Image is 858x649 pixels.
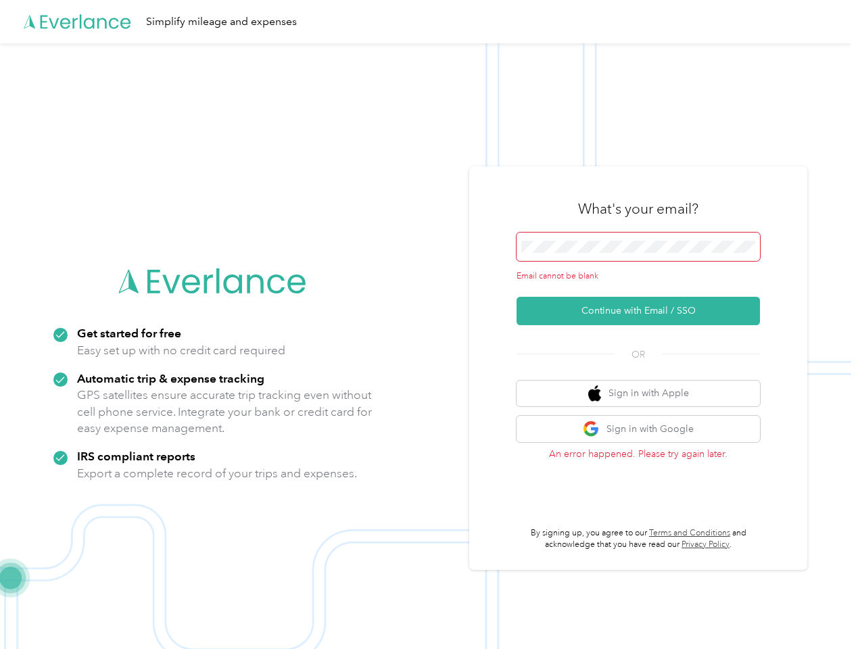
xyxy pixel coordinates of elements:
[146,14,297,30] div: Simplify mileage and expenses
[588,385,602,402] img: apple logo
[517,447,760,461] p: An error happened. Please try again later.
[77,371,264,385] strong: Automatic trip & expense tracking
[615,347,662,362] span: OR
[583,420,600,437] img: google logo
[517,270,760,283] div: Email cannot be blank
[77,326,181,340] strong: Get started for free
[517,416,760,442] button: google logoSign in with Google
[77,342,285,359] p: Easy set up with no credit card required
[517,527,760,551] p: By signing up, you agree to our and acknowledge that you have read our .
[649,528,730,538] a: Terms and Conditions
[517,381,760,407] button: apple logoSign in with Apple
[77,449,195,463] strong: IRS compliant reports
[682,539,730,550] a: Privacy Policy
[77,465,357,482] p: Export a complete record of your trips and expenses.
[517,297,760,325] button: Continue with Email / SSO
[77,387,373,437] p: GPS satellites ensure accurate trip tracking even without cell phone service. Integrate your bank...
[578,199,698,218] h3: What's your email?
